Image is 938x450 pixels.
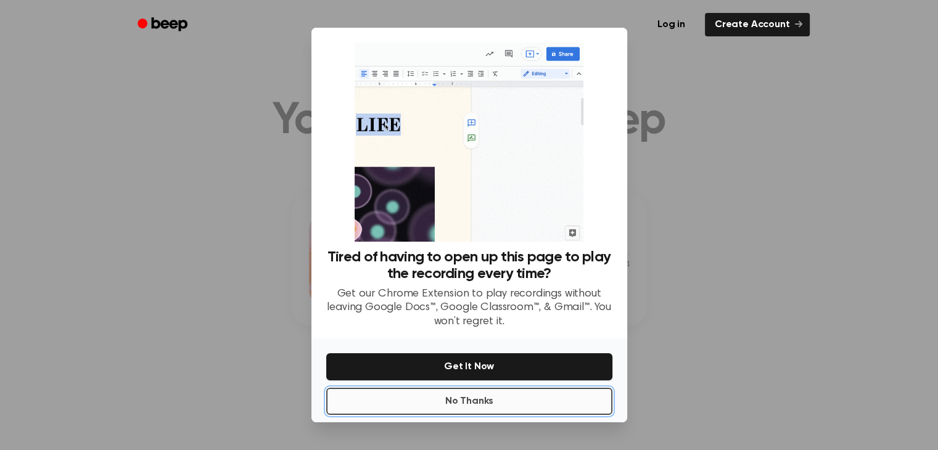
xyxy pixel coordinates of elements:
a: Beep [129,13,199,37]
p: Get our Chrome Extension to play recordings without leaving Google Docs™, Google Classroom™, & Gm... [326,287,612,329]
h3: Tired of having to open up this page to play the recording every time? [326,249,612,282]
a: Create Account [705,13,810,36]
a: Log in [645,10,697,39]
button: Get It Now [326,353,612,380]
img: Beep extension in action [355,43,583,242]
button: No Thanks [326,388,612,415]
